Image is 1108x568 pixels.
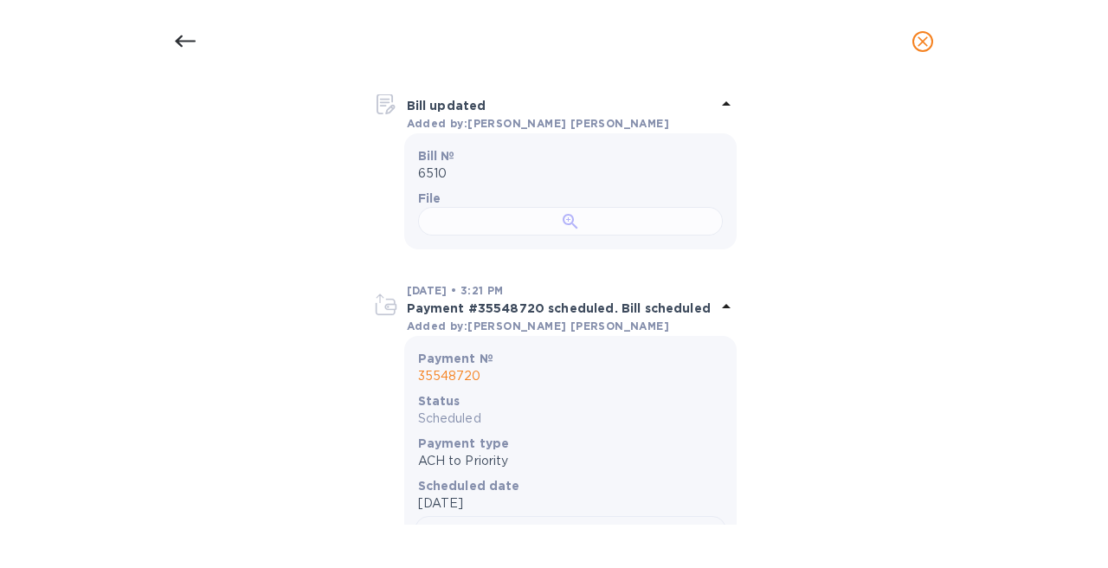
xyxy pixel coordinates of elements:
p: 35548720 [418,367,723,385]
p: ACH to Priority [418,452,723,470]
b: Added by: [PERSON_NAME] [PERSON_NAME] [407,117,669,130]
b: Scheduled date [418,479,520,493]
p: Bill updated [407,97,716,114]
b: [DATE] • 3:21 PM [407,284,504,297]
b: Payment type [418,436,510,450]
b: File [418,191,441,205]
b: Status [418,394,461,408]
div: [DATE] • 3:21 PMPayment #35548720 scheduled. Bill scheduledAdded by:[PERSON_NAME] [PERSON_NAME] [372,281,737,336]
b: Payment № [418,352,493,365]
b: Added by: [PERSON_NAME] [PERSON_NAME] [407,319,669,332]
p: Payment #35548720 scheduled. Bill scheduled [407,300,716,317]
p: 6510 [418,165,723,183]
div: [DATE] • 3:19 PMBill updatedAdded by:[PERSON_NAME] [PERSON_NAME] [372,78,737,133]
button: close [902,21,944,62]
p: Scheduled [418,410,723,428]
b: Bill № [418,149,455,163]
p: [DATE] [418,494,723,513]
